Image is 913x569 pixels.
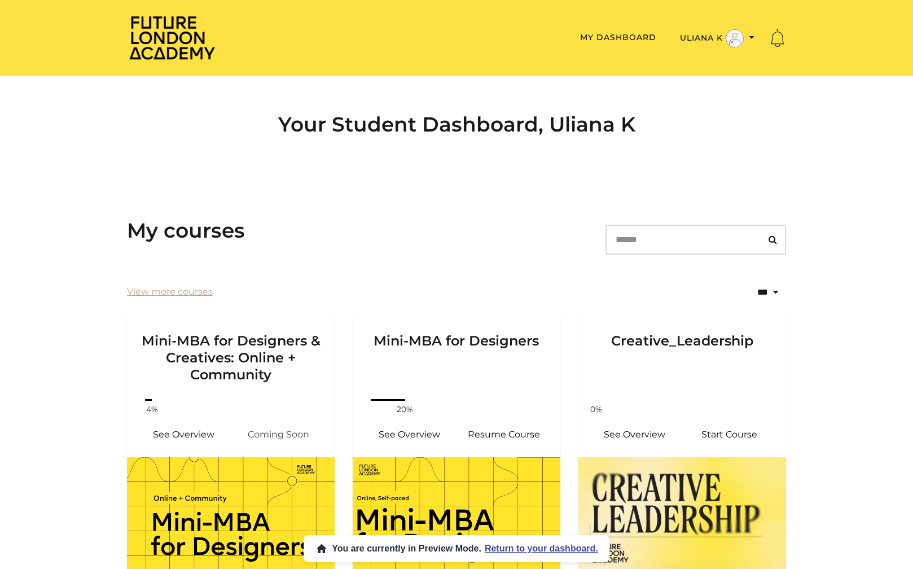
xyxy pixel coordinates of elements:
span: Return to your dashboard. [485,544,598,554]
a: Creative_Leadership [578,314,786,397]
span: 4% [138,404,165,415]
a: Mini-MBA for Designers: Resume Course [457,421,551,448]
h3: Creative_Leadership [592,314,772,383]
a: Mini-MBA for Designers: See Overview [362,421,457,448]
a: Mini-MBA for Designers [353,314,560,397]
h2: Your Student Dashboard, Uliana K [127,112,786,137]
h3: Mini-MBA for Designers & Creatives: Online + Community [141,314,321,383]
select: status [721,279,786,305]
a: Creative_Leadership: Resume Course [682,421,777,448]
span: Coming Soon [231,421,326,448]
h3: Mini-MBA for Designers [366,314,547,383]
a: Creative_Leadership: See Overview [587,421,682,448]
a: View more courses [127,285,213,299]
img: Home Page [127,15,217,60]
a: Mini-MBA for Designers & Creatives: Online + Community: See Overview [136,421,231,448]
button: Toggle menu [677,29,758,48]
a: My Dashboard [580,32,656,42]
h3: My courses [127,218,245,243]
span: 20% [392,404,419,415]
span: 0% [583,404,610,415]
button: You are currently in Preview Mode.Return to your dashboard. [304,535,609,562]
